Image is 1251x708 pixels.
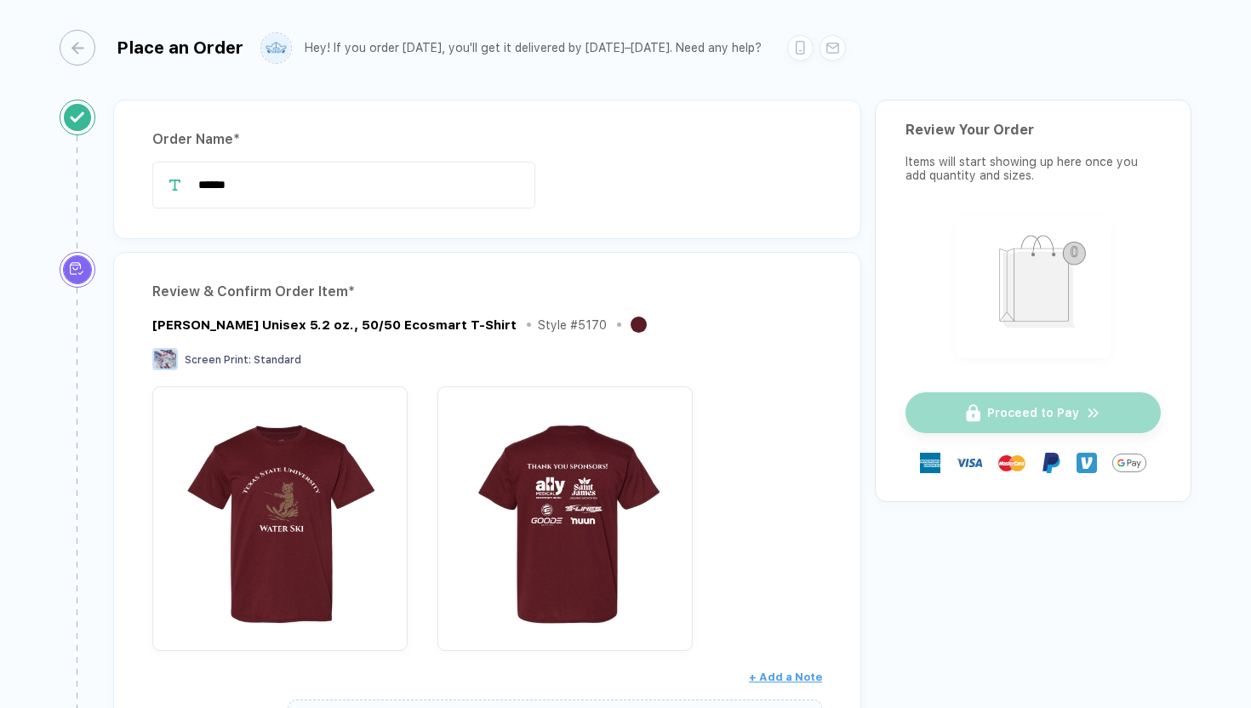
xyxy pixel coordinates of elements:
[254,354,301,366] span: Standard
[963,224,1104,347] img: shopping_bag.png
[152,126,822,153] div: Order Name
[749,664,822,691] button: + Add a Note
[185,354,251,366] span: Screen Print :
[1041,453,1061,473] img: Paypal
[905,122,1161,138] div: Review Your Order
[905,155,1161,182] div: Items will start showing up here once you add quantity and sizes.
[152,317,517,333] div: Hanes Unisex 5.2 oz., 50/50 Ecosmart T-Shirt
[1112,446,1146,480] img: GPay
[305,41,762,55] div: Hey! If you order [DATE], you'll get it delivered by [DATE]–[DATE]. Need any help?
[998,449,1025,477] img: master-card
[261,33,291,63] img: user profile
[920,453,940,473] img: express
[446,395,684,633] img: 8f8d1271-772b-474d-8a36-e5123f1e3cc6_nt_back_1759279470762.jpg
[749,671,822,683] span: + Add a Note
[956,449,983,477] img: visa
[1077,453,1097,473] img: Venmo
[152,348,178,370] img: Screen Print
[161,395,399,633] img: 8f8d1271-772b-474d-8a36-e5123f1e3cc6_nt_front_1759279470760.jpg
[152,278,822,305] div: Review & Confirm Order Item
[117,37,243,58] div: Place an Order
[538,318,607,332] div: Style # 5170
